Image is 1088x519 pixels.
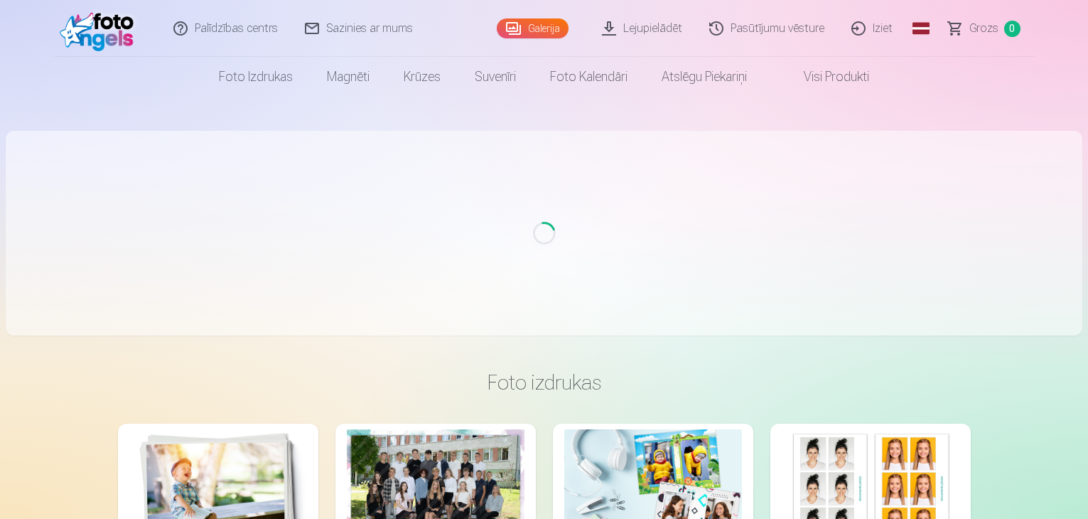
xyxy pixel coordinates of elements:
[129,370,959,395] h3: Foto izdrukas
[645,57,764,97] a: Atslēgu piekariņi
[764,57,886,97] a: Visi produkti
[1004,21,1020,37] span: 0
[497,18,569,38] a: Galerija
[387,57,458,97] a: Krūzes
[969,20,998,37] span: Grozs
[60,6,141,51] img: /fa1
[202,57,310,97] a: Foto izdrukas
[310,57,387,97] a: Magnēti
[458,57,533,97] a: Suvenīri
[533,57,645,97] a: Foto kalendāri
